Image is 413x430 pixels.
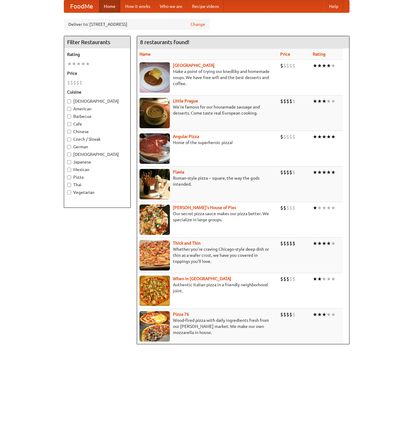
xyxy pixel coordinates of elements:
[322,276,326,282] li: ★
[283,62,286,69] li: $
[313,240,317,247] li: ★
[173,98,198,103] a: Little Prague
[173,63,215,68] a: [GEOGRAPHIC_DATA]
[317,98,322,105] li: ★
[140,39,189,45] ng-pluralize: 8 restaurants found!
[326,240,331,247] li: ★
[64,36,130,48] h4: Filter Restaurants
[67,130,71,134] input: Chinese
[79,79,82,86] li: $
[326,133,331,140] li: ★
[173,205,236,210] b: [PERSON_NAME]'s House of Pies
[67,79,70,86] li: $
[139,240,170,270] img: thick.jpg
[313,133,317,140] li: ★
[139,133,170,164] img: angular.jpg
[286,240,289,247] li: $
[81,60,85,67] li: ★
[67,159,127,165] label: Japanese
[317,276,322,282] li: ★
[67,191,71,194] input: Vegetarian
[289,62,292,69] li: $
[76,60,81,67] li: ★
[70,79,73,86] li: $
[67,136,127,142] label: Czech / Slovak
[292,311,295,318] li: $
[67,70,127,76] h5: Price
[331,98,336,105] li: ★
[173,170,184,174] a: Flavia
[286,169,289,176] li: $
[67,51,127,57] h5: Rating
[322,133,326,140] li: ★
[139,311,170,342] img: pizza76.jpg
[173,312,189,317] b: Pizza 76
[313,276,317,282] li: ★
[99,0,120,12] a: Home
[67,167,127,173] label: Mexican
[283,98,286,105] li: $
[286,205,289,211] li: $
[289,98,292,105] li: $
[289,169,292,176] li: $
[280,52,290,57] a: Price
[292,133,295,140] li: $
[139,175,276,187] p: Roman-style pizza -- square, the way the gods intended.
[64,19,210,30] div: Deliver to: [STREET_ADDRESS]
[283,311,286,318] li: $
[280,240,283,247] li: $
[280,62,283,69] li: $
[292,169,295,176] li: $
[139,282,276,294] p: Authentic Italian pizza in a friendly neighborhood joint.
[280,169,283,176] li: $
[326,276,331,282] li: ★
[322,98,326,105] li: ★
[326,62,331,69] li: ★
[283,169,286,176] li: $
[317,62,322,69] li: ★
[280,276,283,282] li: $
[331,205,336,211] li: ★
[280,311,283,318] li: $
[139,52,151,57] a: Name
[139,205,170,235] img: luigis.jpg
[67,106,127,112] label: American
[286,276,289,282] li: $
[173,276,231,281] a: When in [GEOGRAPHIC_DATA]
[322,62,326,69] li: ★
[289,276,292,282] li: $
[289,205,292,211] li: $
[64,0,99,12] a: FoodMe
[289,133,292,140] li: $
[331,276,336,282] li: ★
[67,144,127,150] label: German
[67,189,127,195] label: Vegetarian
[313,52,325,57] a: Rating
[289,311,292,318] li: $
[139,211,276,223] p: Our secret pizza sauce makes our pizza better. We specialize in large groups.
[283,240,286,247] li: $
[139,169,170,199] img: flavia.jpg
[85,60,90,67] li: ★
[67,121,127,127] label: Cafe
[67,153,71,157] input: [DEMOGRAPHIC_DATA]
[67,175,71,179] input: Pizza
[73,79,76,86] li: $
[331,62,336,69] li: ★
[286,311,289,318] li: $
[173,241,201,246] b: Thick and Thin
[187,0,224,12] a: Recipe videos
[67,145,71,149] input: German
[67,183,71,187] input: Thai
[67,160,71,164] input: Japanese
[139,139,276,146] p: Home of the superheroic pizza!
[313,205,317,211] li: ★
[280,98,283,105] li: $
[317,240,322,247] li: ★
[292,62,295,69] li: $
[292,98,295,105] li: $
[67,137,71,141] input: Czech / Slovak
[331,240,336,247] li: ★
[313,62,317,69] li: ★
